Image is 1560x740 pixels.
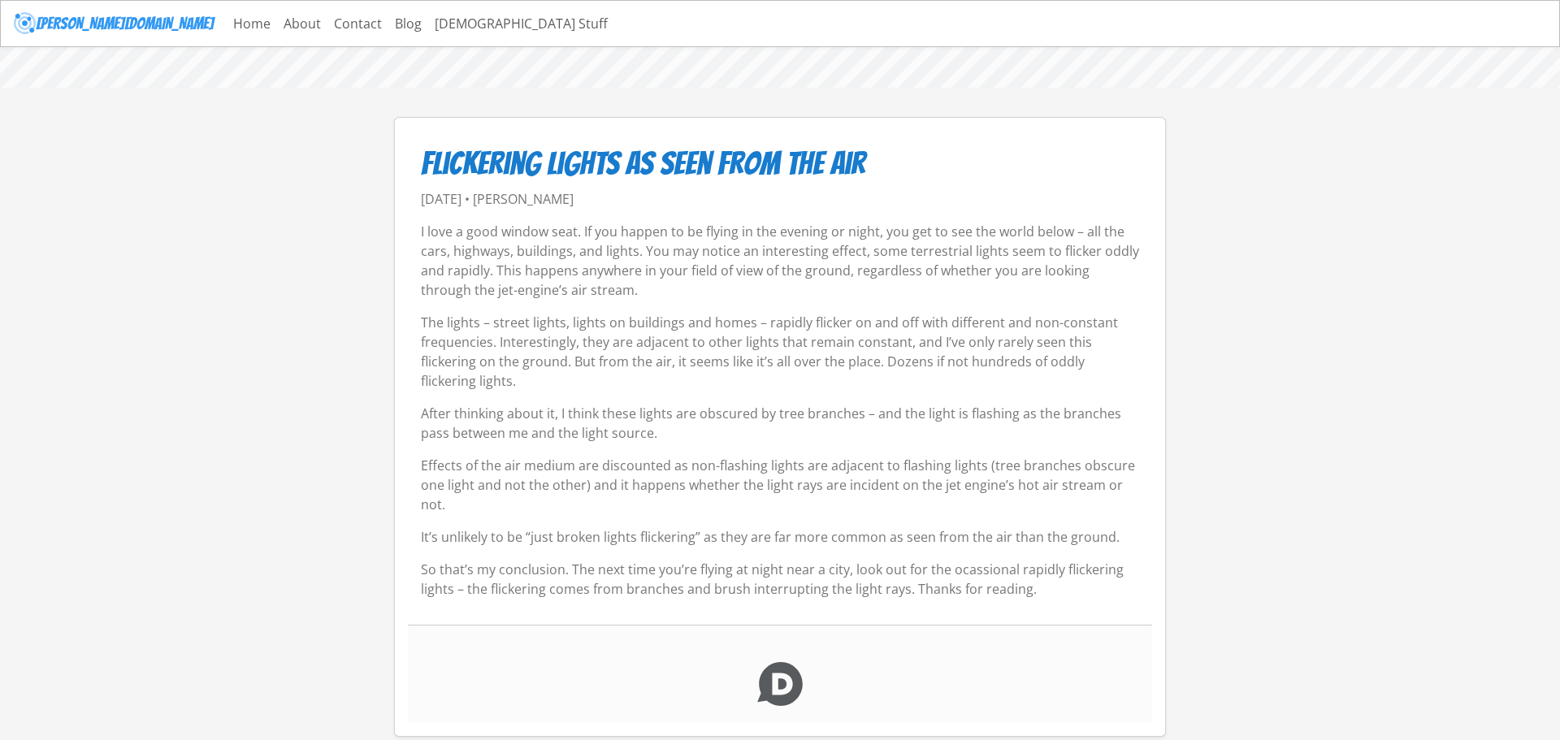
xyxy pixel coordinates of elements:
[421,456,1139,514] p: Effects of the air medium are discounted as non-flashing lights are adjacent to flashing lights (...
[421,527,1139,547] p: It’s unlikely to be “just broken lights flickering” as they are far more common as seen from the ...
[421,313,1139,391] p: The lights – street lights, lights on buildings and homes – rapidly flicker on and off with diffe...
[388,7,428,40] a: Blog
[421,560,1139,599] p: So that’s my conclusion. The next time you’re flying at night near a city, look out for the ocass...
[14,7,214,40] a: [PERSON_NAME][DOMAIN_NAME]
[421,189,1139,209] p: [DATE] • [PERSON_NAME]
[421,404,1139,443] p: After thinking about it, I think these lights are obscured by tree branches – and the light is fl...
[227,7,277,40] a: Home
[421,222,1139,300] p: I love a good window seat. If you happen to be flying in the evening or night, you get to see the...
[277,7,327,40] a: About
[327,7,388,40] a: Contact
[421,144,1139,183] h1: Flickering Lights As Seen From The Air
[428,7,614,40] a: [DEMOGRAPHIC_DATA] Stuff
